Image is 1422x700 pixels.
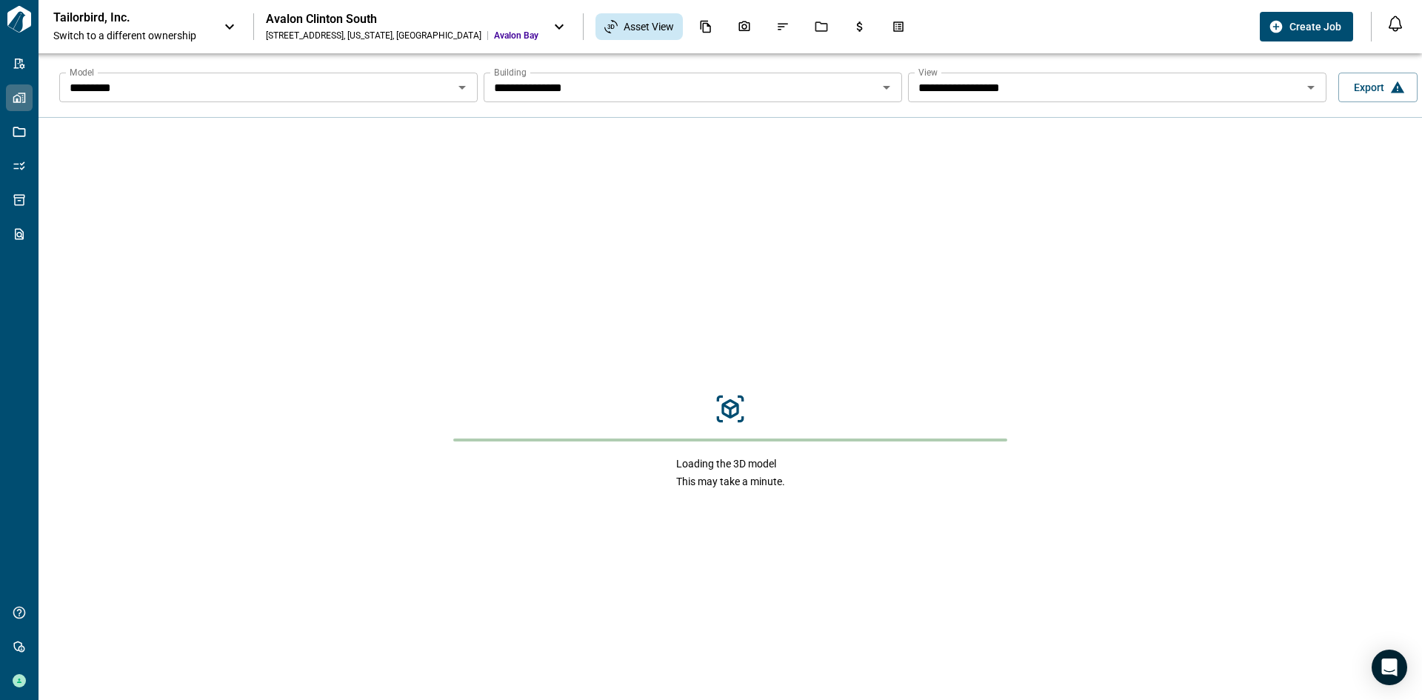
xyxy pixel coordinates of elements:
[1372,650,1407,685] div: Open Intercom Messenger
[266,12,538,27] div: Avalon Clinton South
[53,10,187,25] p: Tailorbird, Inc.
[883,14,914,39] div: Takeoff Center
[452,77,473,98] button: Open
[1354,80,1384,95] span: Export
[690,14,721,39] div: Documents
[624,19,674,34] span: Asset View
[1301,77,1321,98] button: Open
[729,14,760,39] div: Photos
[595,13,683,40] div: Asset View
[266,30,481,41] div: [STREET_ADDRESS] , [US_STATE] , [GEOGRAPHIC_DATA]
[1260,12,1353,41] button: Create Job
[494,30,538,41] span: Avalon Bay
[876,77,897,98] button: Open
[676,456,785,471] span: Loading the 3D model
[844,14,875,39] div: Budgets
[806,14,837,39] div: Jobs
[70,66,94,79] label: Model
[494,66,527,79] label: Building
[1383,12,1407,36] button: Open notification feed
[53,28,209,43] span: Switch to a different ownership
[1338,73,1418,102] button: Export
[767,14,798,39] div: Issues & Info
[918,66,938,79] label: View
[676,474,785,489] span: This may take a minute.
[1289,19,1341,34] span: Create Job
